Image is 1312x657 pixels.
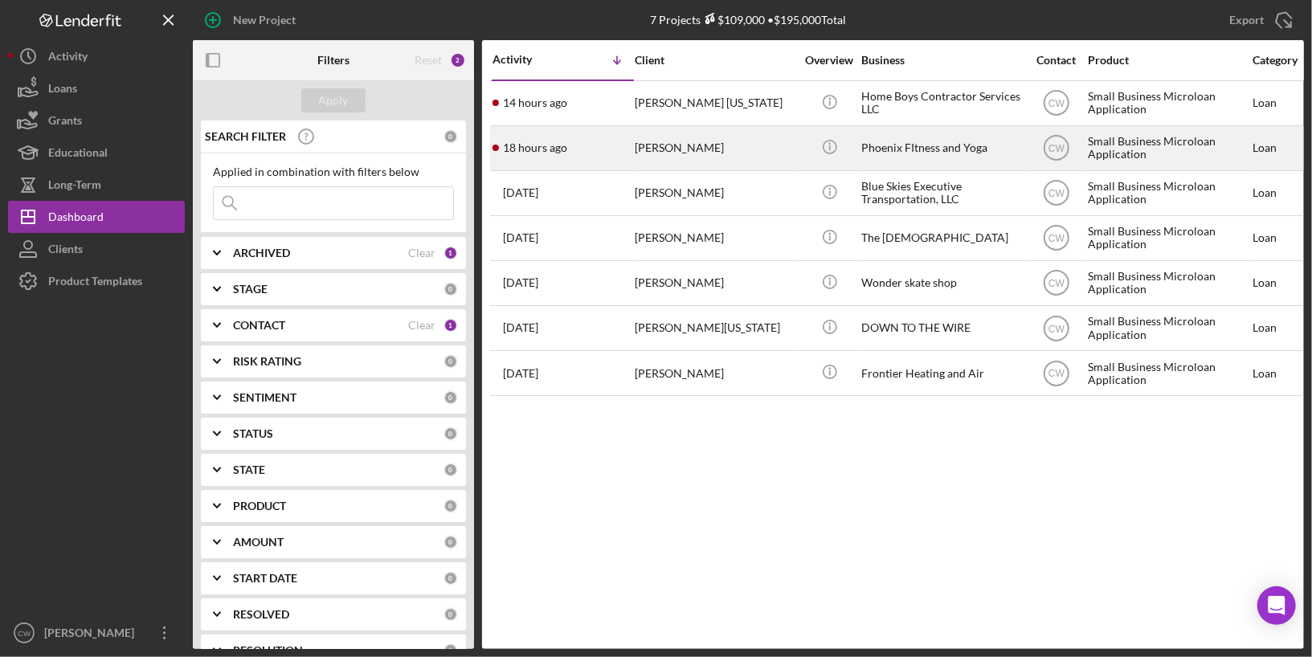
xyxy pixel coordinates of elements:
[8,201,185,233] button: Dashboard
[443,499,458,513] div: 0
[635,262,795,304] div: [PERSON_NAME]
[1088,127,1249,169] div: Small Business Microloan Application
[48,104,82,141] div: Grants
[8,104,185,137] button: Grants
[861,127,1022,169] div: Phoenix FItness and Yoga
[635,127,795,169] div: [PERSON_NAME]
[408,319,435,332] div: Clear
[1026,54,1086,67] div: Contact
[48,201,104,237] div: Dashboard
[48,137,108,173] div: Educational
[443,246,458,260] div: 1
[317,54,349,67] b: Filters
[861,54,1022,67] div: Business
[408,247,435,259] div: Clear
[415,54,442,67] div: Reset
[635,82,795,124] div: [PERSON_NAME] [US_STATE]
[8,72,185,104] button: Loans
[635,217,795,259] div: [PERSON_NAME]
[443,129,458,144] div: 0
[861,172,1022,214] div: Blue Skies Executive Transportation, LLC
[443,607,458,622] div: 0
[40,617,145,653] div: [PERSON_NAME]
[443,354,458,369] div: 0
[450,52,466,68] div: 2
[48,40,88,76] div: Activity
[443,318,458,333] div: 1
[503,321,538,334] time: 2025-08-05 02:39
[1048,278,1065,289] text: CW
[301,88,366,112] button: Apply
[1213,4,1304,36] button: Export
[651,13,847,27] div: 7 Projects • $195,000 Total
[503,96,567,109] time: 2025-09-17 03:14
[1048,188,1065,199] text: CW
[193,4,312,36] button: New Project
[1048,98,1065,109] text: CW
[635,172,795,214] div: [PERSON_NAME]
[1088,307,1249,349] div: Small Business Microloan Application
[443,426,458,441] div: 0
[233,319,285,332] b: CONTACT
[319,88,349,112] div: Apply
[18,629,31,638] text: CW
[48,265,142,301] div: Product Templates
[233,391,296,404] b: SENTIMENT
[48,233,83,269] div: Clients
[1088,217,1249,259] div: Small Business Microloan Application
[861,262,1022,304] div: Wonder skate shop
[8,169,185,201] button: Long-Term
[503,276,538,289] time: 2025-08-10 17:54
[861,352,1022,394] div: Frontier Heating and Air
[1229,4,1264,36] div: Export
[1088,172,1249,214] div: Small Business Microloan Application
[213,165,454,178] div: Applied in combination with filters below
[635,54,795,67] div: Client
[1048,323,1065,334] text: CW
[443,463,458,477] div: 0
[1088,262,1249,304] div: Small Business Microloan Application
[1088,54,1249,67] div: Product
[233,500,286,512] b: PRODUCT
[233,608,289,621] b: RESOLVED
[1048,233,1065,244] text: CW
[1257,586,1296,625] div: Open Intercom Messenger
[503,231,538,244] time: 2025-08-25 20:52
[1048,143,1065,154] text: CW
[8,265,185,297] button: Product Templates
[443,390,458,405] div: 0
[503,367,538,380] time: 2025-07-30 20:33
[233,247,290,259] b: ARCHIVED
[701,13,766,27] div: $109,000
[635,352,795,394] div: [PERSON_NAME]
[635,307,795,349] div: [PERSON_NAME][US_STATE]
[443,282,458,296] div: 0
[443,571,458,586] div: 0
[503,141,567,154] time: 2025-09-16 23:08
[233,355,301,368] b: RISK RATING
[233,427,273,440] b: STATUS
[861,307,1022,349] div: DOWN TO THE WIRE
[799,54,860,67] div: Overview
[8,137,185,169] button: Educational
[493,53,563,66] div: Activity
[8,40,185,72] button: Activity
[861,217,1022,259] div: The [DEMOGRAPHIC_DATA]
[8,233,185,265] button: Clients
[233,4,296,36] div: New Project
[861,82,1022,124] div: Home Boys Contractor Services LLC
[443,535,458,549] div: 0
[233,463,265,476] b: STATE
[1088,352,1249,394] div: Small Business Microloan Application
[233,644,303,657] b: RESOLUTION
[1048,368,1065,379] text: CW
[233,572,297,585] b: START DATE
